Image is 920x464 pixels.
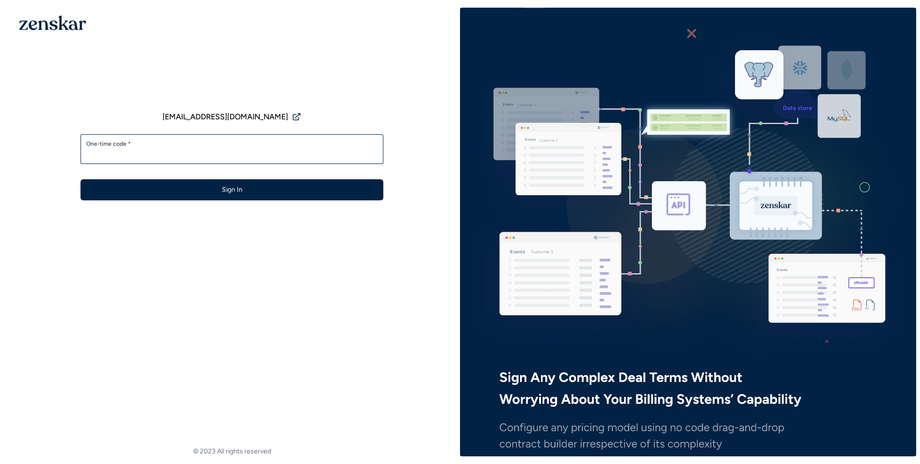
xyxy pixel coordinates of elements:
[86,140,378,148] label: One-time code *
[19,15,86,30] img: 1OGAJ2xQqyY4LXKgY66KYq0eOWRCkrZdAb3gUhuVAqdWPZE9SRJmCz+oDMSn4zDLXe31Ii730ItAGKgCKgCCgCikA4Av8PJUP...
[162,111,288,123] span: [EMAIL_ADDRESS][DOMAIN_NAME]
[80,179,383,200] button: Sign In
[4,447,460,456] footer: © 2023 All rights reserved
